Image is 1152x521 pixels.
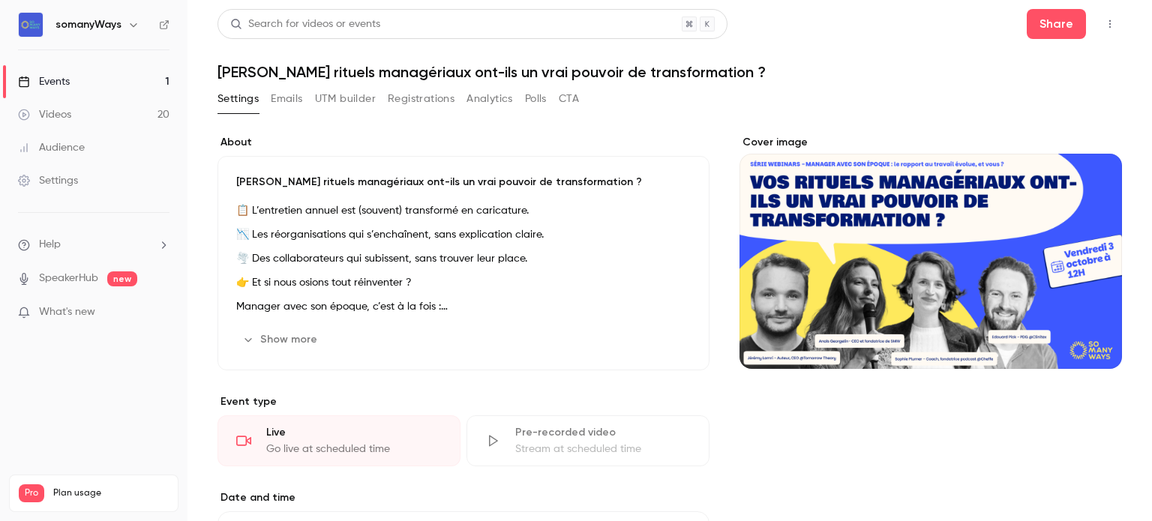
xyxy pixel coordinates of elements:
[388,87,454,111] button: Registrations
[466,415,709,466] div: Pre-recorded videoStream at scheduled time
[236,274,691,292] p: 👉 Et si nous osions tout réinventer ?
[39,271,98,286] a: SpeakerHub
[1027,9,1086,39] button: Share
[53,487,169,499] span: Plan usage
[515,442,691,457] div: Stream at scheduled time
[217,415,460,466] div: LiveGo live at scheduled time
[525,87,547,111] button: Polls
[217,394,709,409] p: Event type
[236,298,691,316] p: Manager avec son époque, c’est à la fois :
[739,135,1122,369] section: Cover image
[217,490,709,505] label: Date and time
[515,425,691,440] div: Pre-recorded video
[217,135,709,150] label: About
[230,16,380,32] div: Search for videos or events
[18,107,71,122] div: Videos
[466,87,513,111] button: Analytics
[19,484,44,502] span: Pro
[151,306,169,319] iframe: Noticeable Trigger
[236,175,691,190] p: [PERSON_NAME] rituels managériaux ont-ils un vrai pouvoir de transformation ?
[236,226,691,244] p: 📉 Les réorganisations qui s’enchaînent, sans explication claire.
[18,140,85,155] div: Audience
[236,250,691,268] p: 🌪️ Des collaborateurs qui subissent, sans trouver leur place.
[39,304,95,320] span: What's new
[217,87,259,111] button: Settings
[18,173,78,188] div: Settings
[55,17,121,32] h6: somanyWays
[18,237,169,253] li: help-dropdown-opener
[236,202,691,220] p: 📋 L’entretien annuel est (souvent) transformé en caricature.
[266,442,442,457] div: Go live at scheduled time
[559,87,579,111] button: CTA
[217,63,1122,81] h1: [PERSON_NAME] rituels managériaux ont-ils un vrai pouvoir de transformation ?
[315,87,376,111] button: UTM builder
[271,87,302,111] button: Emails
[39,237,61,253] span: Help
[107,271,137,286] span: new
[18,74,70,89] div: Events
[739,135,1122,150] label: Cover image
[266,425,442,440] div: Live
[236,328,326,352] button: Show more
[19,13,43,37] img: somanyWays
